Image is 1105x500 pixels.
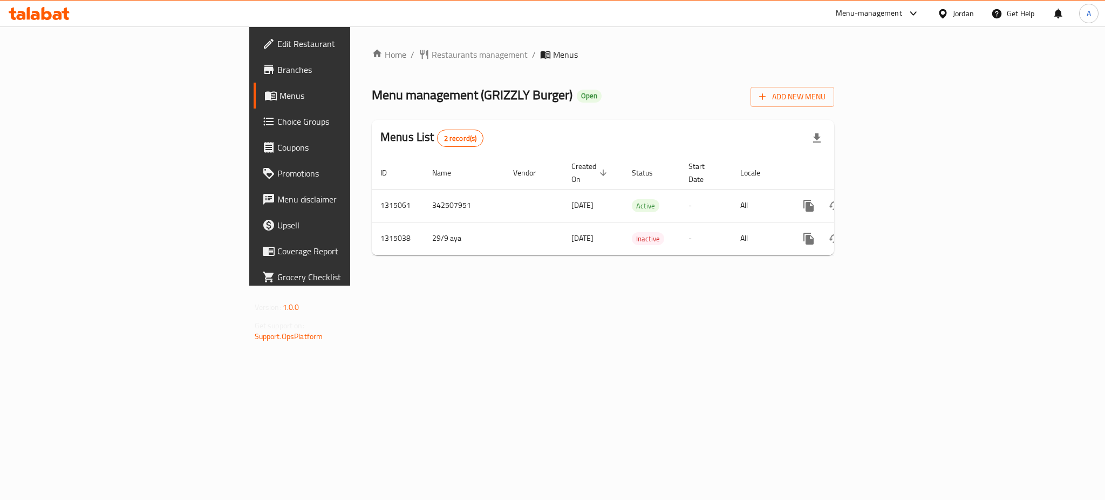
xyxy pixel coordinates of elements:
span: Upsell [277,219,425,232]
span: Menus [279,89,425,102]
td: All [732,222,787,255]
span: Inactive [632,233,664,245]
button: Change Status [822,226,848,252]
li: / [532,48,536,61]
div: Jordan [953,8,974,19]
span: Branches [277,63,425,76]
span: Start Date [688,160,719,186]
span: Menus [553,48,578,61]
th: Actions [787,157,908,190]
button: Change Status [822,193,848,219]
span: Created On [571,160,610,186]
span: Open [577,91,602,100]
span: Restaurants management [432,48,528,61]
a: Coupons [254,134,434,160]
span: Edit Restaurant [277,37,425,50]
span: [DATE] [571,198,594,212]
span: Locale [740,166,774,179]
a: Coverage Report [254,238,434,264]
td: - [680,222,732,255]
div: Total records count [437,130,484,147]
span: Vendor [513,166,550,179]
span: Version: [255,300,281,314]
a: Support.OpsPlatform [255,329,323,343]
td: - [680,189,732,222]
span: Menu disclaimer [277,193,425,206]
a: Edit Restaurant [254,31,434,57]
span: [DATE] [571,231,594,245]
span: Status [632,166,667,179]
nav: breadcrumb [372,48,834,61]
a: Upsell [254,212,434,238]
a: Menus [254,83,434,109]
table: enhanced table [372,157,908,255]
a: Choice Groups [254,109,434,134]
td: All [732,189,787,222]
a: Promotions [254,160,434,186]
div: Inactive [632,232,664,245]
span: Active [632,200,659,212]
span: Menu management ( GRIZZLY Burger ) [372,83,572,107]
span: Choice Groups [277,115,425,128]
span: Grocery Checklist [277,271,425,283]
td: 342507951 [424,189,504,222]
div: Active [632,199,659,212]
button: more [796,226,822,252]
h2: Menus List [380,129,483,147]
span: Coupons [277,141,425,154]
span: Add New Menu [759,90,826,104]
button: more [796,193,822,219]
span: Coverage Report [277,245,425,258]
td: 29/9 aya [424,222,504,255]
span: ID [380,166,401,179]
a: Grocery Checklist [254,264,434,290]
span: A [1087,8,1091,19]
button: Add New Menu [751,87,834,107]
a: Branches [254,57,434,83]
span: Promotions [277,167,425,180]
div: Export file [804,125,830,151]
span: 2 record(s) [438,133,483,144]
span: 1.0.0 [283,300,299,314]
div: Menu-management [836,7,902,20]
span: Name [432,166,465,179]
div: Open [577,90,602,103]
a: Restaurants management [419,48,528,61]
a: Menu disclaimer [254,186,434,212]
span: Get support on: [255,319,304,333]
